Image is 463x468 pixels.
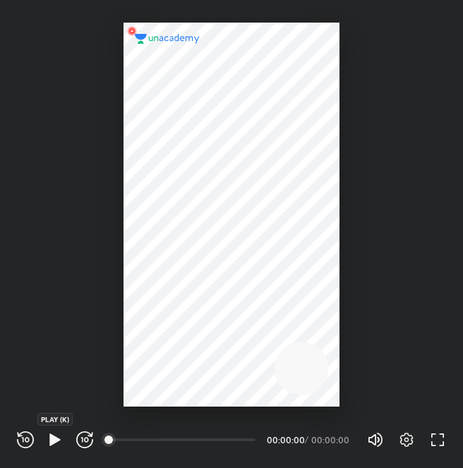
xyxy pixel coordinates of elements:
div: PLAY (K) [37,413,73,426]
div: / [305,436,308,444]
img: wMgqJGBwKWe8AAAAABJRU5ErkJggg== [124,23,140,40]
div: 00:00:00 [267,436,302,444]
div: 00:00:00 [311,436,350,444]
img: logo.2a7e12a2.svg [135,34,200,44]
